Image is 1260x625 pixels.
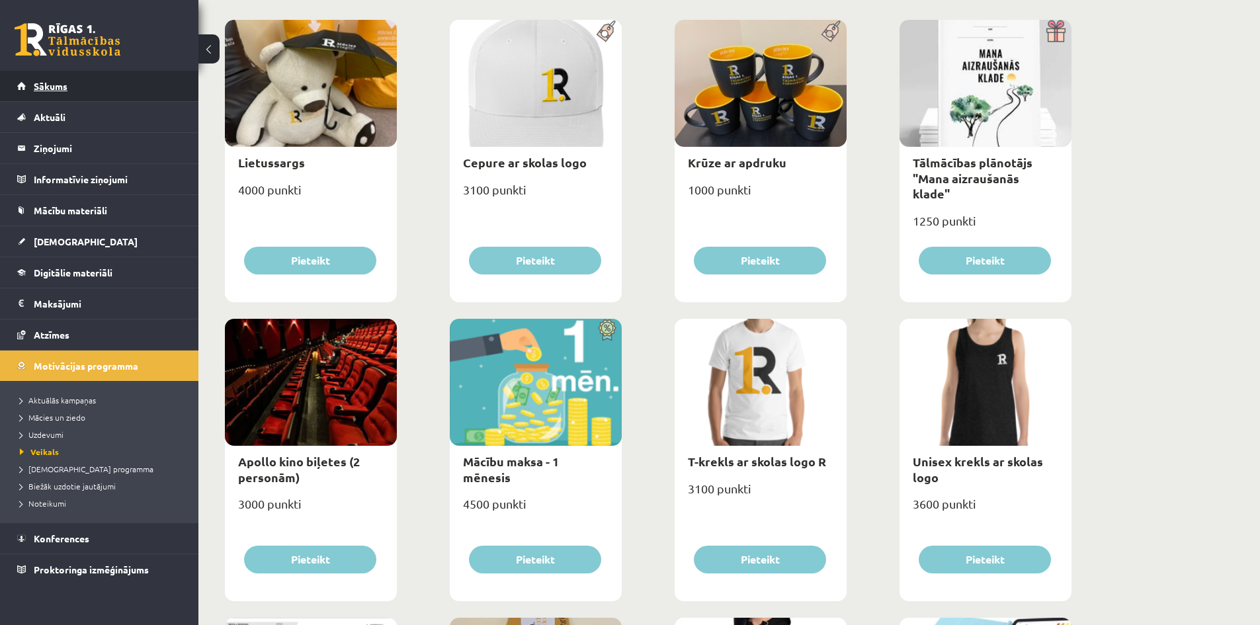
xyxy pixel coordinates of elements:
div: 3100 punkti [450,179,622,212]
a: Sākums [17,71,182,101]
a: Motivācijas programma [17,351,182,381]
img: Populāra prece [817,20,847,42]
span: Veikals [20,446,59,457]
a: Noteikumi [20,497,185,509]
a: Unisex krekls ar skolas logo [913,454,1043,484]
span: Mācību materiāli [34,204,107,216]
span: Sākums [34,80,67,92]
a: Uzdevumi [20,429,185,440]
a: T-krekls ar skolas logo R [688,454,826,469]
a: Aktuāli [17,102,182,132]
span: Aktuālās kampaņas [20,395,96,405]
span: Digitālie materiāli [34,267,112,278]
span: Konferences [34,532,89,544]
div: 3000 punkti [225,493,397,526]
a: [DEMOGRAPHIC_DATA] [17,226,182,257]
a: Maksājumi [17,288,182,319]
div: 3600 punkti [900,493,1071,526]
legend: Informatīvie ziņojumi [34,164,182,194]
span: Atzīmes [34,329,69,341]
button: Pieteikt [244,247,376,274]
a: Tālmācības plānotājs "Mana aizraušanās klade" [913,155,1032,201]
a: Lietussargs [238,155,305,170]
legend: Ziņojumi [34,133,182,163]
a: Aktuālās kampaņas [20,394,185,406]
legend: Maksājumi [34,288,182,319]
a: Veikals [20,446,185,458]
a: Konferences [17,523,182,554]
a: [DEMOGRAPHIC_DATA] programma [20,463,185,475]
div: 4500 punkti [450,493,622,526]
div: 1000 punkti [675,179,847,212]
div: 4000 punkti [225,179,397,212]
span: [DEMOGRAPHIC_DATA] programma [20,464,153,474]
button: Pieteikt [469,247,601,274]
img: Populāra prece [592,20,622,42]
span: Proktoringa izmēģinājums [34,563,149,575]
a: Atzīmes [17,319,182,350]
button: Pieteikt [919,247,1051,274]
button: Pieteikt [694,546,826,573]
span: Motivācijas programma [34,360,138,372]
img: Atlaide [592,319,622,341]
button: Pieteikt [919,546,1051,573]
a: Mācību maksa - 1 mēnesis [463,454,559,484]
span: Aktuāli [34,111,65,123]
a: Ziņojumi [17,133,182,163]
a: Digitālie materiāli [17,257,182,288]
span: Mācies un ziedo [20,412,85,423]
span: Biežāk uzdotie jautājumi [20,481,116,491]
a: Rīgas 1. Tālmācības vidusskola [15,23,120,56]
button: Pieteikt [469,546,601,573]
a: Krūze ar apdruku [688,155,786,170]
div: 1250 punkti [900,210,1071,243]
a: Biežāk uzdotie jautājumi [20,480,185,492]
span: Noteikumi [20,498,66,509]
button: Pieteikt [244,546,376,573]
span: [DEMOGRAPHIC_DATA] [34,235,138,247]
img: Dāvana ar pārsteigumu [1042,20,1071,42]
a: Cepure ar skolas logo [463,155,587,170]
button: Pieteikt [694,247,826,274]
a: Proktoringa izmēģinājums [17,554,182,585]
a: Mācies un ziedo [20,411,185,423]
a: Mācību materiāli [17,195,182,226]
a: Apollo kino biļetes (2 personām) [238,454,360,484]
div: 3100 punkti [675,478,847,511]
a: Informatīvie ziņojumi [17,164,182,194]
span: Uzdevumi [20,429,63,440]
